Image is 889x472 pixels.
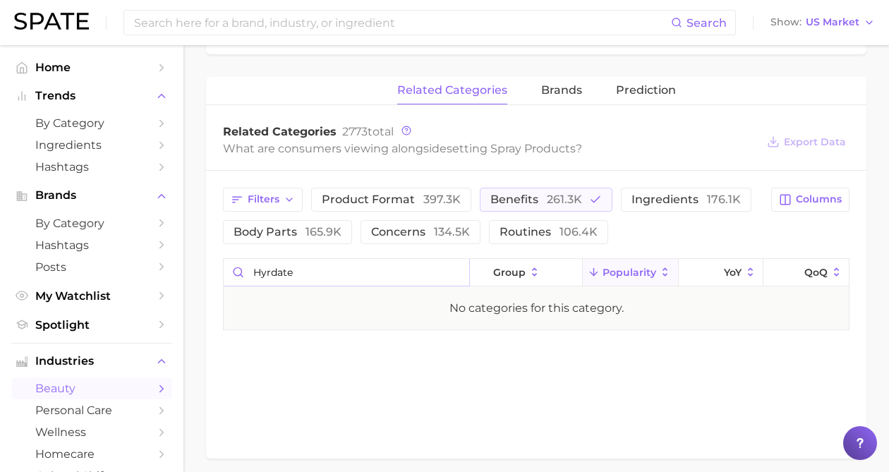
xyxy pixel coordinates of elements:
a: Home [11,56,172,78]
span: Hashtags [35,160,148,174]
a: Spotlight [11,314,172,336]
span: ingredients [631,194,741,205]
a: by Category [11,112,172,134]
a: My Watchlist [11,285,172,307]
span: homecare [35,447,148,461]
span: personal care [35,404,148,417]
span: setting spray products [447,142,576,155]
button: Popularity [583,259,679,286]
button: Export Data [763,132,849,152]
span: Spotlight [35,318,148,332]
span: Posts [35,260,148,274]
span: group [493,267,526,278]
a: by Category [11,212,172,234]
a: Ingredients [11,134,172,156]
span: 176.1k [707,193,741,206]
span: YoY [724,267,742,278]
a: beauty [11,377,172,399]
img: SPATE [14,13,89,30]
span: 397.3k [423,193,461,206]
input: Search in setting spray products [224,259,469,286]
span: QoQ [804,267,828,278]
span: Trends [35,90,148,102]
span: US Market [806,18,859,26]
span: related categories [397,84,507,97]
input: Search here for a brand, industry, or ingredient [133,11,671,35]
span: Filters [248,193,279,205]
button: Filters [223,188,303,212]
span: 165.9k [306,225,341,238]
span: 261.3k [547,193,582,206]
a: homecare [11,443,172,465]
a: wellness [11,421,172,443]
span: Columns [796,193,842,205]
button: Columns [771,188,849,212]
button: YoY [679,259,764,286]
span: Brands [35,189,148,202]
button: group [470,259,583,286]
span: beauty [35,382,148,395]
span: wellness [35,425,148,439]
span: Export Data [784,136,846,148]
span: product format [322,194,461,205]
span: concerns [371,226,470,238]
span: Search [687,16,727,30]
span: by Category [35,116,148,130]
span: Show [770,18,802,26]
span: Prediction [616,84,676,97]
span: total [342,125,394,138]
span: benefits [490,194,582,205]
a: personal care [11,399,172,421]
a: Posts [11,256,172,278]
span: brands [541,84,582,97]
span: by Category [35,217,148,230]
button: Industries [11,351,172,372]
span: routines [500,226,598,238]
button: Brands [11,185,172,206]
div: What are consumers viewing alongside ? [223,139,756,158]
span: 106.4k [560,225,598,238]
span: Popularity [603,267,656,278]
button: ShowUS Market [767,13,878,32]
span: My Watchlist [35,289,148,303]
span: body parts [234,226,341,238]
div: No categories for this category. [449,300,624,317]
span: 2773 [342,125,368,138]
button: QoQ [763,259,849,286]
span: 134.5k [434,225,470,238]
span: Ingredients [35,138,148,152]
span: Hashtags [35,238,148,252]
a: Hashtags [11,234,172,256]
span: Home [35,61,148,74]
span: Industries [35,355,148,368]
a: Hashtags [11,156,172,178]
span: Related Categories [223,125,337,138]
button: Trends [11,85,172,107]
